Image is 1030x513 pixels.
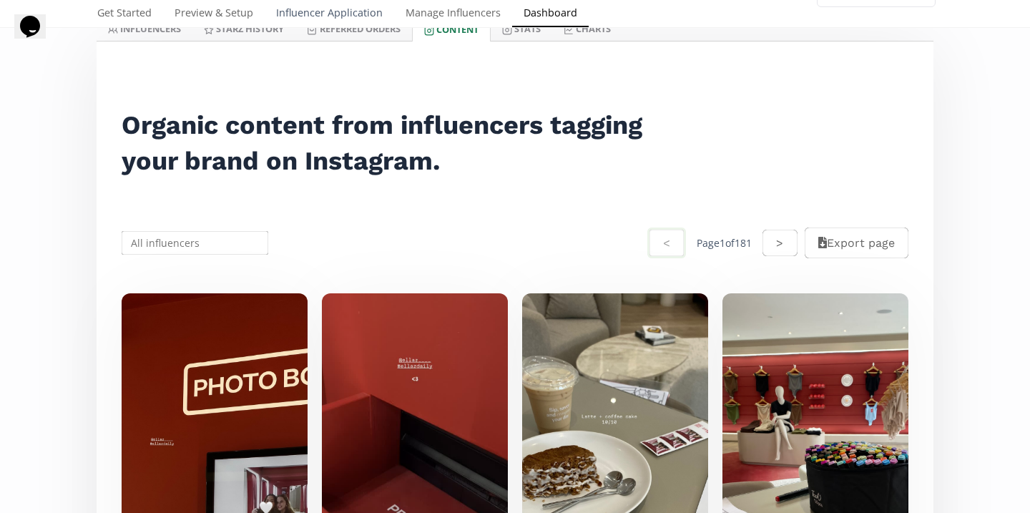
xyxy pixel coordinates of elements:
[14,14,60,57] iframe: chat widget
[122,107,661,179] h2: Organic content from influencers tagging your brand on Instagram.
[647,228,686,258] button: <
[119,229,270,257] input: All influencers
[805,228,908,258] button: Export page
[552,16,622,41] a: CHARTS
[491,16,552,41] a: Stats
[295,16,411,41] a: Referred Orders
[97,16,192,41] a: INFLUENCERS
[412,16,491,41] a: Content
[697,236,752,250] div: Page 1 of 181
[192,16,295,41] a: Starz HISTORY
[762,230,797,256] button: >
